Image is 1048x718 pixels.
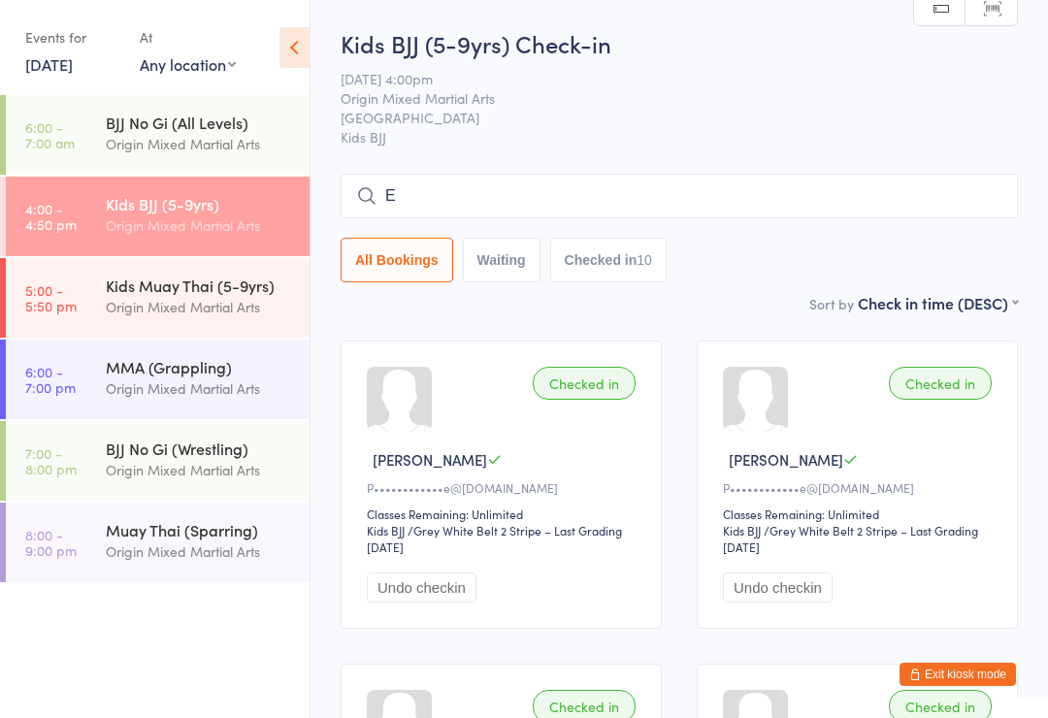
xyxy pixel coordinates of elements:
a: 6:00 -7:00 amBJJ No Gi (All Levels)Origin Mixed Martial Arts [6,95,310,175]
label: Sort by [809,294,854,313]
a: 5:00 -5:50 pmKids Muay Thai (5-9yrs)Origin Mixed Martial Arts [6,258,310,338]
div: Check in time (DESC) [858,292,1018,313]
time: 4:00 - 4:50 pm [25,201,77,232]
span: [DATE] 4:00pm [341,69,988,88]
span: [GEOGRAPHIC_DATA] [341,108,988,127]
div: Origin Mixed Martial Arts [106,377,293,400]
div: Checked in [889,367,992,400]
button: Checked in10 [550,238,667,282]
h2: Kids BJJ (5-9yrs) Check-in [341,27,1018,59]
input: Search [341,174,1018,218]
div: At [140,21,236,53]
a: 4:00 -4:50 pmKids BJJ (5-9yrs)Origin Mixed Martial Arts [6,177,310,256]
div: Origin Mixed Martial Arts [106,214,293,237]
div: Kids BJJ [367,522,405,538]
span: [PERSON_NAME] [373,449,487,470]
div: Kids BJJ (5-9yrs) [106,193,293,214]
div: Any location [140,53,236,75]
div: Muay Thai (Sparring) [106,519,293,540]
div: Kids BJJ [723,522,761,538]
button: Exit kiosk mode [900,663,1016,686]
time: 7:00 - 8:00 pm [25,445,77,476]
time: 6:00 - 7:00 pm [25,364,76,395]
div: P••••••••••••e@[DOMAIN_NAME] [367,479,641,496]
div: 10 [637,252,652,268]
div: Origin Mixed Martial Arts [106,540,293,563]
div: Origin Mixed Martial Arts [106,133,293,155]
div: Kids Muay Thai (5-9yrs) [106,275,293,296]
button: Undo checkin [367,572,476,603]
a: 7:00 -8:00 pmBJJ No Gi (Wrestling)Origin Mixed Martial Arts [6,421,310,501]
div: Origin Mixed Martial Arts [106,296,293,318]
div: Classes Remaining: Unlimited [723,506,998,522]
div: BJJ No Gi (Wrestling) [106,438,293,459]
div: MMA (Grappling) [106,356,293,377]
time: 5:00 - 5:50 pm [25,282,77,313]
button: Undo checkin [723,572,833,603]
span: Kids BJJ [341,127,1018,147]
a: [DATE] [25,53,73,75]
a: 8:00 -9:00 pmMuay Thai (Sparring)Origin Mixed Martial Arts [6,503,310,582]
span: / Grey White Belt 2 Stripe – Last Grading [DATE] [367,522,622,555]
div: Checked in [533,367,636,400]
div: Classes Remaining: Unlimited [367,506,641,522]
div: Events for [25,21,120,53]
div: BJJ No Gi (All Levels) [106,112,293,133]
div: Origin Mixed Martial Arts [106,459,293,481]
a: 6:00 -7:00 pmMMA (Grappling)Origin Mixed Martial Arts [6,340,310,419]
time: 8:00 - 9:00 pm [25,527,77,558]
button: Waiting [463,238,540,282]
div: P••••••••••••e@[DOMAIN_NAME] [723,479,998,496]
span: Origin Mixed Martial Arts [341,88,988,108]
time: 6:00 - 7:00 am [25,119,75,150]
span: [PERSON_NAME] [729,449,843,470]
button: All Bookings [341,238,453,282]
span: / Grey White Belt 2 Stripe – Last Grading [DATE] [723,522,978,555]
